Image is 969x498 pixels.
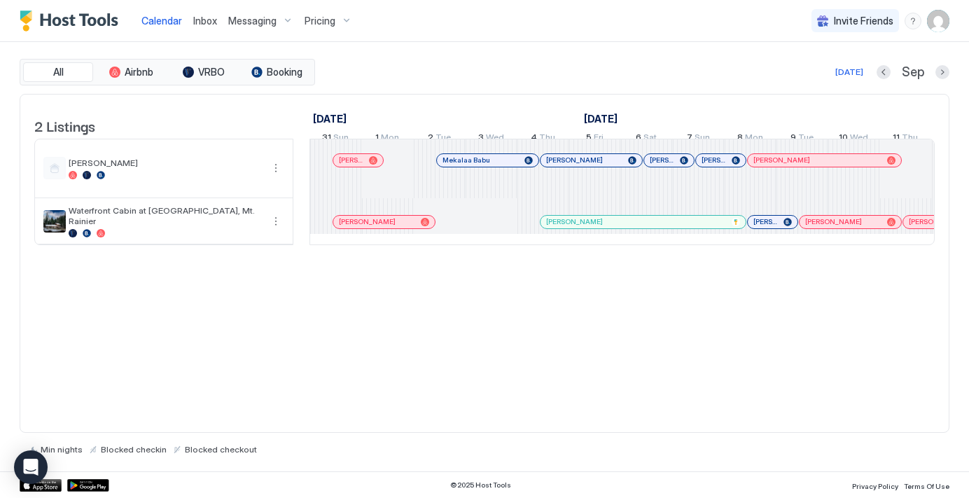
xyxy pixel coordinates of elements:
[650,155,674,165] span: [PERSON_NAME]
[904,482,949,490] span: Terms Of Use
[185,444,257,455] span: Blocked checkout
[583,129,607,149] a: September 5, 2025
[753,155,810,165] span: [PERSON_NAME]
[322,132,331,146] span: 31
[475,129,508,149] a: September 3, 2025
[734,129,767,149] a: September 8, 2025
[333,132,349,146] span: Sun
[927,10,949,32] div: User profile
[305,15,335,27] span: Pricing
[594,132,604,146] span: Fri
[125,66,153,78] span: Airbnb
[267,160,284,177] div: menu
[546,155,603,165] span: [PERSON_NAME]
[450,480,511,490] span: © 2025 Host Tools
[904,478,949,492] a: Terms Of Use
[53,66,64,78] span: All
[67,479,109,492] a: Google Play Store
[69,158,262,168] span: [PERSON_NAME]
[339,155,363,165] span: [PERSON_NAME]
[372,129,403,149] a: September 1, 2025
[424,129,454,149] a: September 2, 2025
[790,132,796,146] span: 9
[435,132,451,146] span: Tue
[309,109,350,129] a: August 31, 2025
[902,132,918,146] span: Thu
[23,62,93,82] button: All
[141,15,182,27] span: Calendar
[267,213,284,230] button: More options
[193,15,217,27] span: Inbox
[339,217,396,226] span: [PERSON_NAME]
[319,129,352,149] a: August 31, 2025
[267,160,284,177] button: More options
[20,479,62,492] a: App Store
[850,132,868,146] span: Wed
[381,132,399,146] span: Mon
[702,155,726,165] span: [PERSON_NAME]
[580,109,621,129] a: September 1, 2025
[69,205,262,226] span: Waterfront Cabin at [GEOGRAPHIC_DATA], Mt. Rainier
[893,132,900,146] span: 11
[753,217,778,226] span: [PERSON_NAME]
[687,132,692,146] span: 7
[101,444,167,455] span: Blocked checkin
[835,129,872,149] a: September 10, 2025
[833,64,865,81] button: [DATE]
[909,217,965,226] span: [PERSON_NAME]
[267,213,284,230] div: menu
[852,478,898,492] a: Privacy Policy
[375,132,379,146] span: 1
[787,129,817,149] a: September 9, 2025
[745,132,763,146] span: Mon
[889,129,921,149] a: September 11, 2025
[643,132,657,146] span: Sat
[586,132,592,146] span: 5
[20,59,315,85] div: tab-group
[141,13,182,28] a: Calendar
[428,132,433,146] span: 2
[34,115,95,136] span: 2 Listings
[41,444,83,455] span: Min nights
[169,62,239,82] button: VRBO
[96,62,166,82] button: Airbnb
[242,62,312,82] button: Booking
[442,155,490,165] span: Mekalaa Babu
[486,132,504,146] span: Wed
[737,132,743,146] span: 8
[546,217,603,226] span: [PERSON_NAME]
[905,13,921,29] div: menu
[267,66,302,78] span: Booking
[935,65,949,79] button: Next month
[636,132,641,146] span: 6
[198,66,225,78] span: VRBO
[527,129,559,149] a: September 4, 2025
[798,132,814,146] span: Tue
[632,129,660,149] a: September 6, 2025
[478,132,484,146] span: 3
[539,132,555,146] span: Thu
[193,13,217,28] a: Inbox
[839,132,848,146] span: 10
[695,132,710,146] span: Sun
[902,64,924,81] span: Sep
[852,482,898,490] span: Privacy Policy
[834,15,893,27] span: Invite Friends
[805,217,862,226] span: [PERSON_NAME]
[14,450,48,484] div: Open Intercom Messenger
[835,66,863,78] div: [DATE]
[43,210,66,233] div: listing image
[877,65,891,79] button: Previous month
[20,11,125,32] a: Host Tools Logo
[683,129,713,149] a: September 7, 2025
[531,132,537,146] span: 4
[228,15,277,27] span: Messaging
